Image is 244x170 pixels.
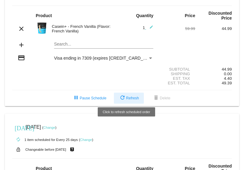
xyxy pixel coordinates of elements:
[114,93,144,104] button: Refresh
[185,13,195,18] strong: Price
[54,42,153,47] input: Search...
[152,94,160,102] mat-icon: delete
[15,146,22,153] mat-icon: lock_open
[158,81,195,85] div: Est. Total
[136,13,153,18] strong: Quantity
[119,94,126,102] mat-icon: refresh
[222,81,232,85] span: 49.39
[119,96,139,100] span: Refresh
[54,56,153,61] mat-select: Payment Method
[152,96,170,100] span: Delete
[25,148,66,151] small: Changeable before [DATE]
[72,94,80,102] mat-icon: pause
[15,124,22,131] mat-icon: [DATE]
[158,76,195,81] div: Est. Tax
[49,24,122,33] div: Casein+ - French Vanilla (Flavor: French Vanilla)
[195,67,232,72] div: 44.99
[36,22,48,34] img: Image-1-Carousel-Casein-Vanilla.png
[158,26,195,31] div: 59.99
[36,13,52,18] strong: Product
[15,136,22,143] mat-icon: autorenew
[67,93,111,104] button: Pause Schedule
[18,25,25,32] mat-icon: clear
[12,138,78,142] small: 1 item scheduled for Every 25 days
[18,41,25,49] mat-icon: add
[42,126,56,129] small: ( )
[224,76,232,81] span: 4.40
[147,93,175,104] button: Delete
[146,25,153,32] mat-icon: edit
[143,25,153,30] span: 1
[224,72,232,76] span: 0.00
[43,126,55,129] a: Change
[18,54,25,61] mat-icon: credit_card
[54,56,156,61] span: Visa ending in 7309 (expires [CREDIT_CARD_DATA])
[209,11,232,20] strong: Discounted Price
[80,138,92,142] a: Change
[158,67,195,72] div: Subtotal
[158,72,195,76] div: Shipping
[68,146,76,153] mat-icon: live_help
[79,138,93,142] small: ( )
[72,96,106,100] span: Pause Schedule
[195,26,232,31] div: 44.99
